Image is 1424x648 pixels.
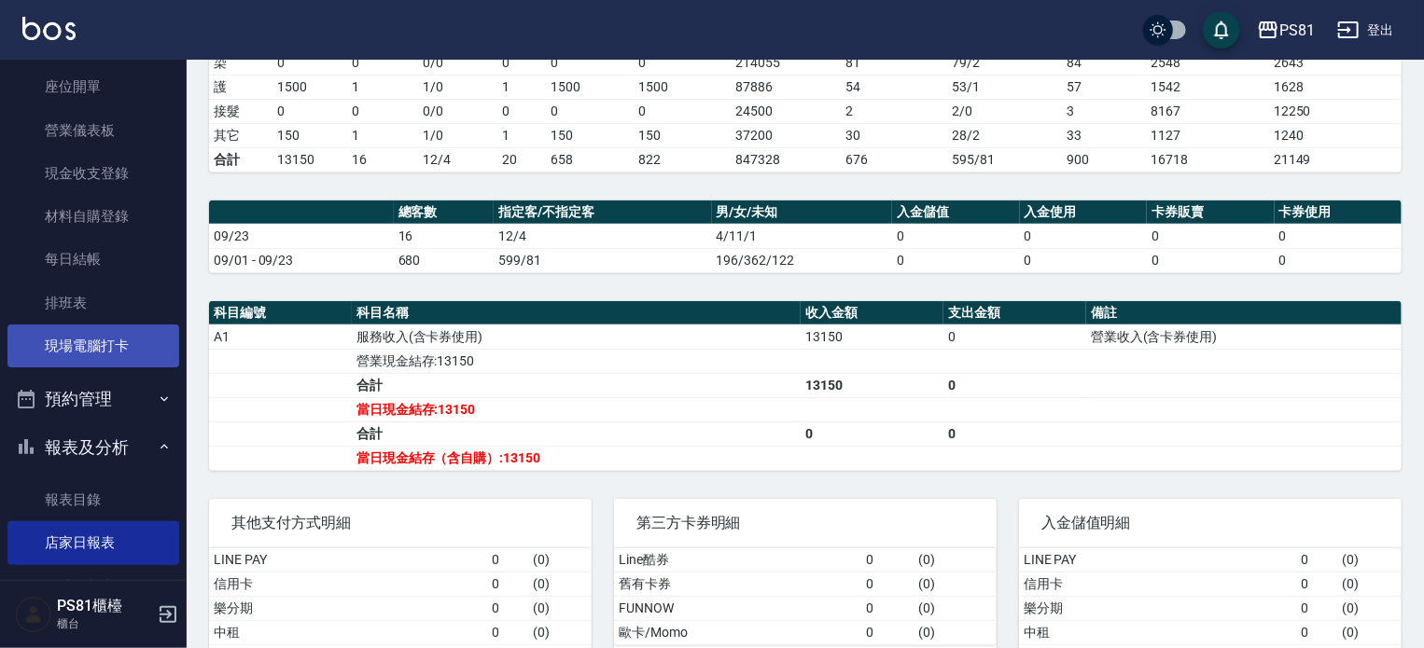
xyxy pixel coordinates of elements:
[731,75,841,99] td: 87886
[614,620,861,644] td: 歐卡/Momo
[943,324,1086,349] td: 0
[209,200,1402,273] table: a dense table
[1062,123,1146,147] td: 33
[1020,224,1147,248] td: 0
[636,514,974,532] span: 第三方卡券明細
[487,572,528,596] td: 0
[614,596,861,620] td: FUNNOW
[22,17,76,40] img: Logo
[947,50,1062,75] td: 79 / 2
[712,248,893,272] td: 196/362/122
[731,50,841,75] td: 214055
[841,123,947,147] td: 30
[546,50,634,75] td: 0
[841,99,947,123] td: 2
[1146,75,1269,99] td: 1542
[943,373,1086,397] td: 0
[1249,11,1322,49] button: PS81
[7,152,179,195] a: 現金收支登錄
[231,514,569,532] span: 其他支付方式明細
[418,50,497,75] td: 0 / 0
[7,65,179,108] a: 座位開單
[947,75,1062,99] td: 53 / 1
[7,109,179,152] a: 營業儀表板
[7,521,179,564] a: 店家日報表
[15,596,52,633] img: Person
[347,99,418,123] td: 0
[801,301,943,325] th: 收入金額
[57,615,152,632] p: 櫃台
[841,50,947,75] td: 81
[861,620,914,644] td: 0
[57,597,152,615] h5: PS81櫃檯
[209,620,487,644] td: 中租
[209,596,487,620] td: 樂分期
[347,123,418,147] td: 1
[1279,19,1315,42] div: PS81
[1269,99,1402,123] td: 12250
[1062,75,1146,99] td: 57
[1019,620,1297,644] td: 中租
[347,75,418,99] td: 1
[634,50,731,75] td: 0
[1020,200,1147,225] th: 入金使用
[1019,548,1297,572] td: LINE PAY
[1269,147,1402,172] td: 21149
[892,248,1019,272] td: 0
[209,572,487,596] td: 信用卡
[494,248,711,272] td: 599/81
[1041,514,1379,532] span: 入金儲值明細
[352,397,801,421] td: 當日現金結存:13150
[801,421,943,446] td: 0
[418,99,497,123] td: 0 / 0
[497,99,546,123] td: 0
[1297,572,1338,596] td: 0
[497,75,546,99] td: 1
[1062,99,1146,123] td: 3
[634,75,731,99] td: 1500
[352,301,801,325] th: 科目名稱
[731,123,841,147] td: 37200
[731,99,841,123] td: 24500
[731,147,841,172] td: 847328
[1019,572,1297,596] td: 信用卡
[394,248,494,272] td: 680
[1146,50,1269,75] td: 2548
[352,446,801,470] td: 當日現金結存（含自購）:13150
[497,147,546,172] td: 20
[209,248,394,272] td: 09/01 - 09/23
[487,548,528,572] td: 0
[394,200,494,225] th: 總客數
[272,147,347,172] td: 13150
[712,224,893,248] td: 4/11/1
[914,620,997,644] td: ( 0 )
[914,572,997,596] td: ( 0 )
[528,572,592,596] td: ( 0 )
[1086,301,1402,325] th: 備註
[1147,200,1274,225] th: 卡券販賣
[1203,11,1240,48] button: save
[209,548,487,572] td: LINE PAY
[1297,548,1338,572] td: 0
[634,99,731,123] td: 0
[947,147,1062,172] td: 595/81
[801,373,943,397] td: 13150
[634,147,731,172] td: 822
[947,99,1062,123] td: 2 / 0
[861,596,914,620] td: 0
[947,123,1062,147] td: 28 / 2
[614,572,861,596] td: 舊有卡券
[1062,50,1146,75] td: 84
[1146,123,1269,147] td: 1127
[1146,99,1269,123] td: 8167
[209,324,352,349] td: A1
[272,50,347,75] td: 0
[861,548,914,572] td: 0
[892,200,1019,225] th: 入金儲值
[7,478,179,521] a: 報表目錄
[861,572,914,596] td: 0
[352,349,801,373] td: 營業現金結存:13150
[272,99,347,123] td: 0
[1269,75,1402,99] td: 1628
[1269,123,1402,147] td: 1240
